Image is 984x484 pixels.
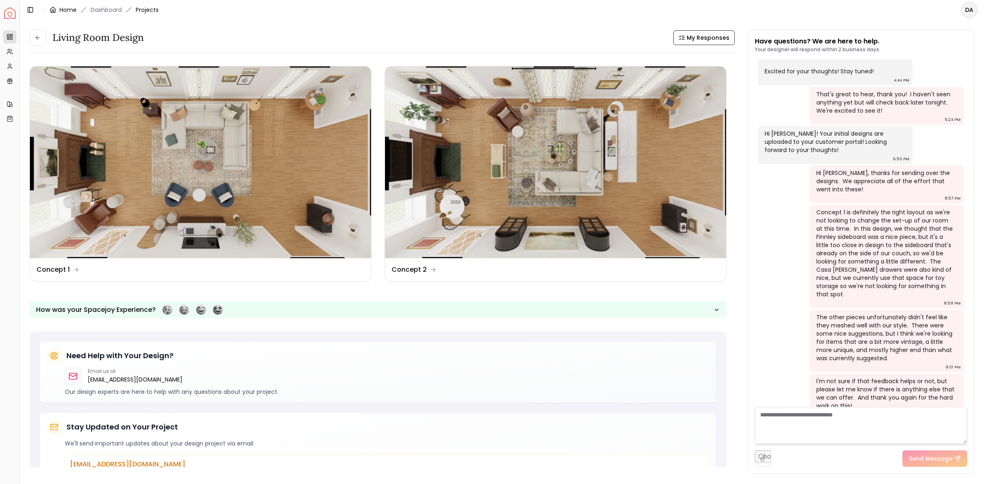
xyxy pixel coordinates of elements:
[755,36,880,46] p: Have questions? We are here to help.
[944,299,961,307] div: 8:59 PM
[70,459,704,469] p: [EMAIL_ADDRESS][DOMAIN_NAME]
[66,350,173,361] h5: Need Help with Your Design?
[687,34,729,42] span: My Responses
[66,421,178,433] h5: Stay Updated on Your Project
[945,116,961,124] div: 5:24 PM
[765,130,904,154] div: Hi [PERSON_NAME]! Your initial designs are uploaded to your customer portal! Looking forward to y...
[50,6,159,14] nav: breadcrumb
[961,2,977,18] button: DA
[88,368,182,375] p: Email us at
[4,7,16,19] a: Spacejoy
[30,66,371,258] img: Concept 1
[136,6,159,14] span: Projects
[36,305,156,315] p: How was your Spacejoy Experience?
[52,31,144,44] h3: Living Room Design
[816,169,956,193] div: Hi [PERSON_NAME], thanks for sending over the designs. We appreciate all of the effort that went ...
[392,265,427,275] dd: Concept 2
[30,66,371,282] a: Concept 1Concept 1
[4,7,16,19] img: Spacejoy Logo
[65,388,709,396] p: Our design experts are here to help with any questions about your project.
[30,301,727,318] button: How was your Spacejoy Experience?Feeling terribleFeeling badFeeling goodFeeling awesome
[893,155,909,163] div: 6:53 PM
[945,363,961,371] div: 9:01 PM
[673,30,735,45] button: My Responses
[945,194,961,202] div: 8:57 PM
[36,265,70,275] dd: Concept 1
[59,6,77,14] a: Home
[755,46,880,53] p: Your designer will respond within 2 business days.
[894,76,909,84] div: 4:44 PM
[816,90,956,115] div: That's great to hear, thank you! I haven't seen anything yet but will check back later tonight. W...
[816,377,956,410] div: I'm not sure if that feedback helps or not, but please let me know if there is anything else that...
[88,375,182,384] a: [EMAIL_ADDRESS][DOMAIN_NAME]
[385,66,727,282] a: Concept 2Concept 2
[91,6,122,14] a: Dashboard
[816,208,956,298] div: Concept 1 is definitely the right layout as we're not looking to change the set-up of our room at...
[962,2,977,17] span: DA
[385,66,726,258] img: Concept 2
[65,439,709,448] p: We'll send important updates about your design project via email:
[816,313,956,362] div: The other pieces unfortunately didn't feel like they meshed well with our style. There were some ...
